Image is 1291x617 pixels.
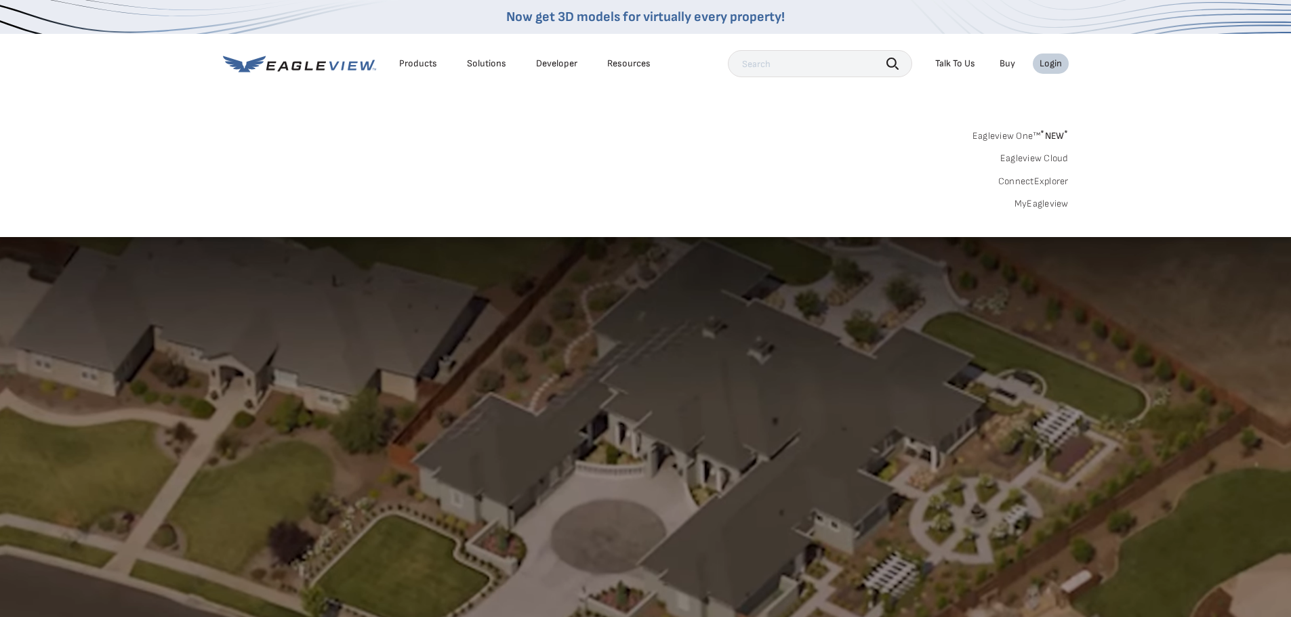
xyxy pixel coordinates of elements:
[467,58,506,70] div: Solutions
[1040,130,1068,142] span: NEW
[506,9,785,25] a: Now get 3D models for virtually every property!
[1000,58,1015,70] a: Buy
[1015,198,1069,210] a: MyEagleview
[607,58,651,70] div: Resources
[998,175,1069,188] a: ConnectExplorer
[399,58,437,70] div: Products
[1040,58,1062,70] div: Login
[536,58,577,70] a: Developer
[935,58,975,70] div: Talk To Us
[1000,152,1069,165] a: Eagleview Cloud
[972,126,1069,142] a: Eagleview One™*NEW*
[728,50,912,77] input: Search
